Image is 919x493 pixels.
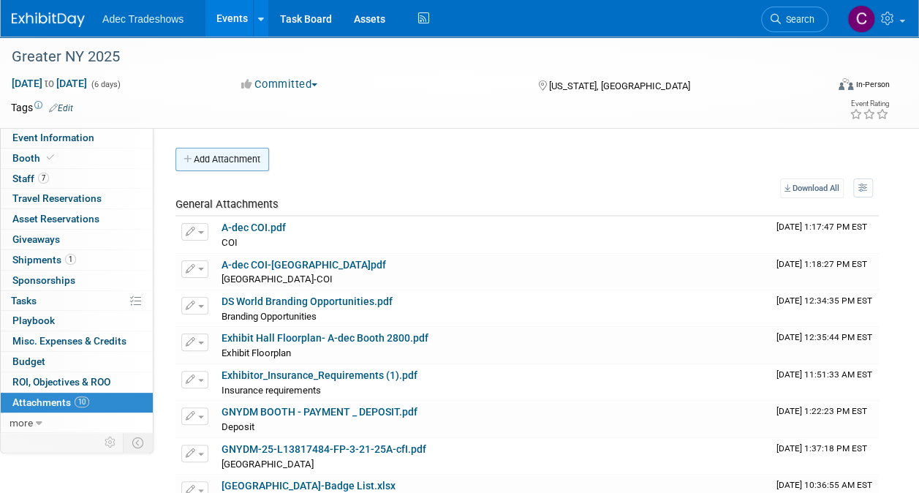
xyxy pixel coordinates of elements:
[12,335,126,347] span: Misc. Expenses & Credits
[781,14,814,25] span: Search
[771,364,879,401] td: Upload Timestamp
[1,148,153,168] a: Booth
[49,103,73,113] a: Edit
[12,173,49,184] span: Staff
[762,76,890,98] div: Event Format
[222,296,393,307] a: DS World Branding Opportunities.pdf
[222,259,386,271] a: A-dec COI-[GEOGRAPHIC_DATA]pdf
[771,438,879,475] td: Upload Timestamp
[222,332,428,344] a: Exhibit Hall Floorplan- A-dec Booth 2800.pdf
[90,80,121,89] span: (6 days)
[98,433,124,452] td: Personalize Event Tab Strip
[12,315,55,326] span: Playbook
[12,274,75,286] span: Sponsorships
[1,128,153,148] a: Event Information
[776,332,872,342] span: Upload Timestamp
[11,295,37,306] span: Tasks
[222,385,321,396] span: Insurance requirements
[1,372,153,392] a: ROI, Objectives & ROO
[1,189,153,208] a: Travel Reservations
[776,259,867,269] span: Upload Timestamp
[850,100,889,108] div: Event Rating
[1,209,153,229] a: Asset Reservations
[236,77,323,92] button: Committed
[222,421,254,432] span: Deposit
[780,178,844,198] a: Download All
[222,369,417,381] a: Exhibitor_Insurance_Requirements (1).pdf
[75,396,89,407] span: 10
[1,393,153,413] a: Attachments10
[222,222,286,233] a: A-dec COI.pdf
[7,44,814,70] div: Greater NY 2025
[12,396,89,408] span: Attachments
[222,311,317,322] span: Branding Opportunities
[12,233,60,245] span: Giveaways
[12,213,99,225] span: Asset Reservations
[776,369,872,380] span: Upload Timestamp
[771,254,879,290] td: Upload Timestamp
[776,222,867,232] span: Upload Timestamp
[12,192,102,204] span: Travel Reservations
[12,376,110,388] span: ROI, Objectives & ROO
[11,100,73,115] td: Tags
[12,355,45,367] span: Budget
[771,401,879,437] td: Upload Timestamp
[222,347,291,358] span: Exhibit Floorplan
[1,331,153,351] a: Misc. Expenses & Credits
[10,417,33,429] span: more
[12,132,94,143] span: Event Information
[771,327,879,364] td: Upload Timestamp
[38,173,49,184] span: 7
[776,406,867,416] span: Upload Timestamp
[222,237,238,248] span: COI
[776,296,872,306] span: Upload Timestamp
[42,78,56,89] span: to
[1,169,153,189] a: Staff7
[65,254,76,265] span: 1
[761,7,828,32] a: Search
[771,217,879,253] td: Upload Timestamp
[855,79,890,90] div: In-Person
[222,443,426,455] a: GNYDM-25-L13817484-FP-3-21-25A-cfI.pdf
[175,197,279,211] span: General Attachments
[776,480,872,490] span: Upload Timestamp
[222,459,314,470] span: [GEOGRAPHIC_DATA]
[175,148,269,171] button: Add Attachment
[549,80,690,91] span: [US_STATE], [GEOGRAPHIC_DATA]
[1,352,153,372] a: Budget
[839,78,853,90] img: Format-Inperson.png
[771,290,879,327] td: Upload Timestamp
[124,433,154,452] td: Toggle Event Tabs
[102,13,184,25] span: Adec Tradeshows
[1,250,153,270] a: Shipments1
[847,5,875,33] img: Carol Schmidlin
[1,413,153,433] a: more
[1,271,153,290] a: Sponsorships
[12,12,85,27] img: ExhibitDay
[11,77,88,90] span: [DATE] [DATE]
[1,291,153,311] a: Tasks
[222,274,333,285] span: [GEOGRAPHIC_DATA]-COI
[1,311,153,331] a: Playbook
[222,480,396,492] a: [GEOGRAPHIC_DATA]-Badge List.xlsx
[12,152,57,164] span: Booth
[776,443,867,454] span: Upload Timestamp
[1,230,153,249] a: Giveaways
[222,406,417,418] a: GNYDM BOOTH - PAYMENT _ DEPOSIT.pdf
[12,254,76,266] span: Shipments
[47,154,54,162] i: Booth reservation complete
